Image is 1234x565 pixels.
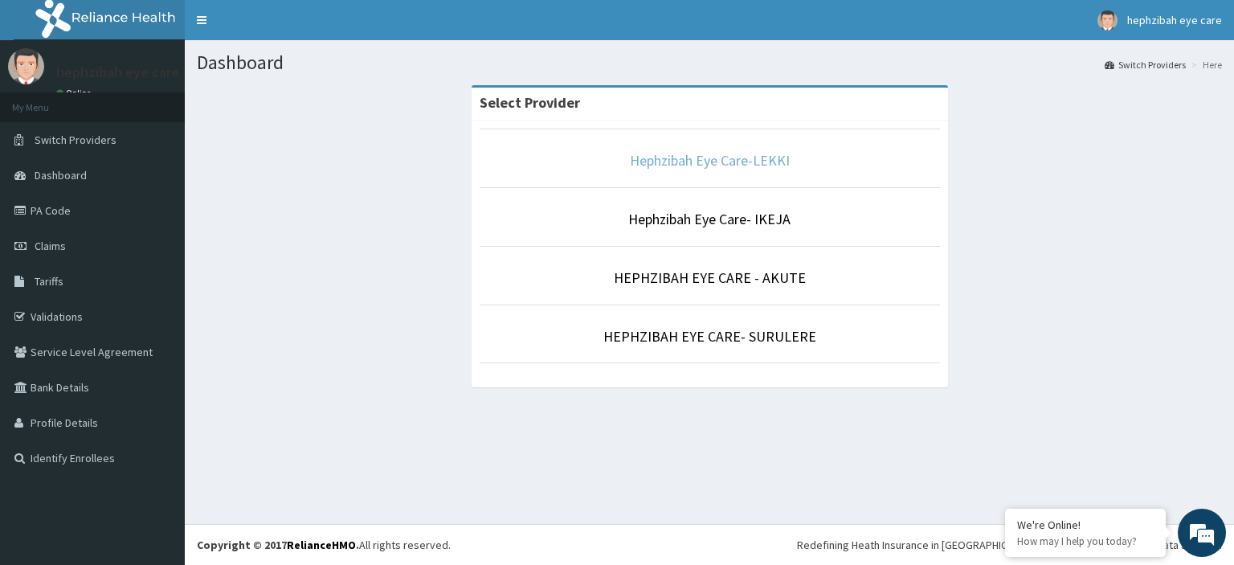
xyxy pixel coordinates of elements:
strong: Copyright © 2017 . [197,538,359,552]
span: Claims [35,239,66,253]
a: HEPHZIBAH EYE CARE - AKUTE [614,268,806,287]
p: How may I help you today? [1017,534,1154,548]
span: hephzibah eye care [1127,13,1222,27]
span: Dashboard [35,168,87,182]
a: Hephzibah Eye Care-LEKKI [630,151,790,170]
a: RelianceHMO [287,538,356,552]
h1: Dashboard [197,52,1222,73]
p: hephzibah eye care [56,65,179,80]
img: User Image [1097,10,1118,31]
footer: All rights reserved. [185,524,1234,565]
span: Tariffs [35,274,63,289]
a: Hephzibah Eye Care- IKEJA [628,210,791,228]
img: User Image [8,48,44,84]
a: HEPHZIBAH EYE CARE- SURULERE [603,327,816,346]
li: Here [1187,58,1222,72]
span: Switch Providers [35,133,116,147]
div: We're Online! [1017,518,1154,532]
strong: Select Provider [480,93,580,112]
div: Redefining Heath Insurance in [GEOGRAPHIC_DATA] using Telemedicine and Data Science! [797,537,1222,553]
a: Switch Providers [1105,58,1186,72]
a: Online [56,88,95,99]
